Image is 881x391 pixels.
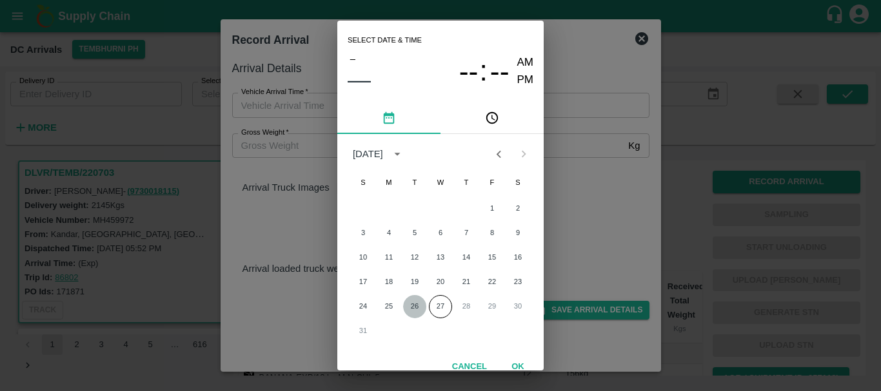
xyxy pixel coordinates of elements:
[455,222,478,245] button: 7
[351,222,375,245] button: 3
[429,170,452,196] span: Wednesday
[480,271,504,294] button: 22
[506,246,530,269] button: 16
[403,246,426,269] button: 12
[447,356,492,378] button: Cancel
[403,295,426,318] button: 26
[517,72,534,89] button: PM
[480,170,504,196] span: Friday
[377,295,401,318] button: 25
[459,54,479,88] button: --
[506,271,530,294] button: 23
[351,295,375,318] button: 24
[497,356,539,378] button: OK
[403,271,426,294] button: 19
[486,142,511,166] button: Previous month
[353,147,383,161] div: [DATE]
[348,67,371,93] button: ––
[377,246,401,269] button: 11
[506,222,530,245] button: 9
[429,246,452,269] button: 13
[506,197,530,220] button: 2
[480,222,504,245] button: 8
[350,50,355,67] span: –
[506,170,530,196] span: Saturday
[440,103,544,134] button: pick time
[403,170,426,196] span: Tuesday
[348,31,422,50] span: Select date & time
[429,295,452,318] button: 27
[429,222,452,245] button: 6
[377,170,401,196] span: Monday
[455,246,478,269] button: 14
[459,55,479,88] span: --
[517,54,534,72] button: AM
[351,246,375,269] button: 10
[377,222,401,245] button: 4
[377,271,401,294] button: 18
[480,197,504,220] button: 1
[480,246,504,269] button: 15
[490,55,510,88] span: --
[387,144,408,164] button: calendar view is open, switch to year view
[351,170,375,196] span: Sunday
[348,50,358,67] button: –
[337,103,440,134] button: pick date
[351,271,375,294] button: 17
[455,170,478,196] span: Thursday
[490,54,510,88] button: --
[429,271,452,294] button: 20
[403,222,426,245] button: 5
[479,54,487,88] span: :
[455,271,478,294] button: 21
